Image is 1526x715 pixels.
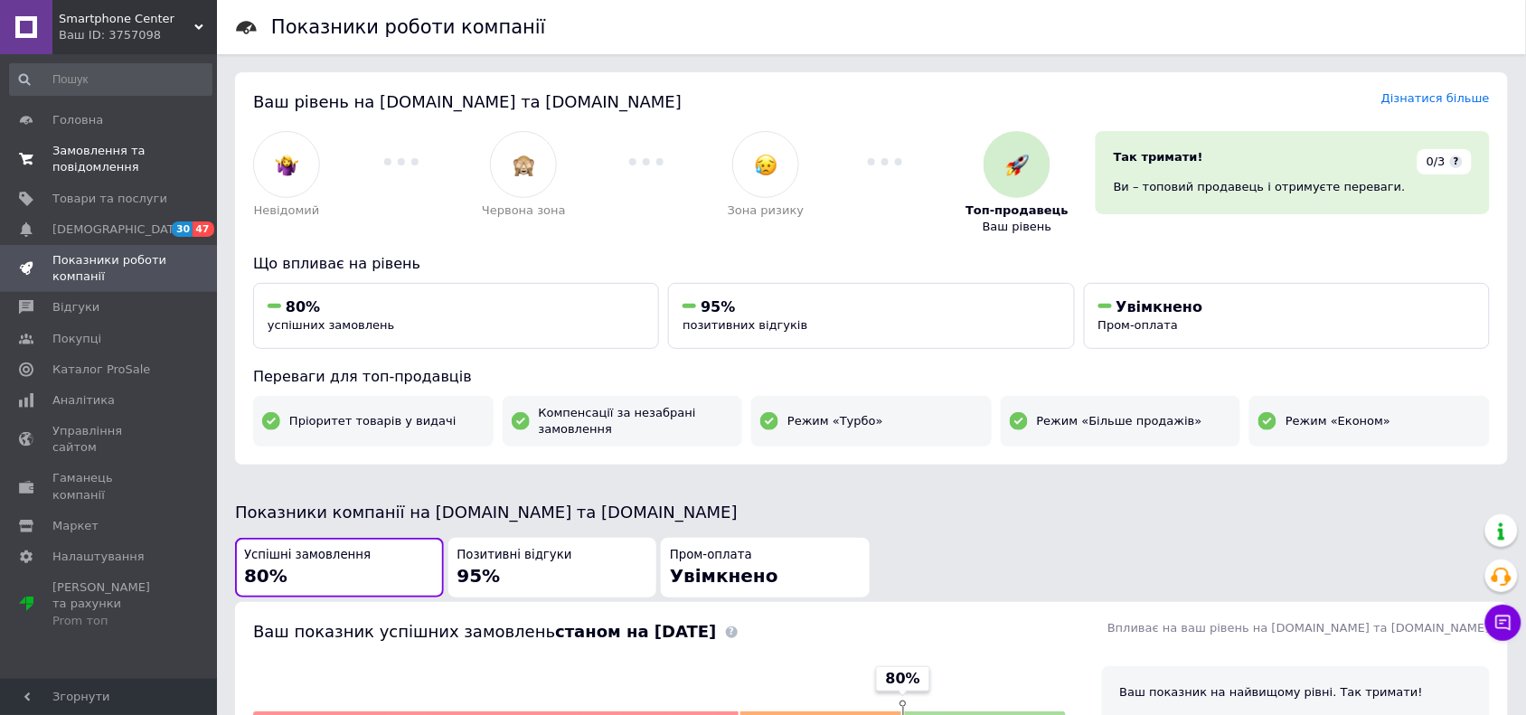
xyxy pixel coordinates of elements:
[1418,149,1472,174] div: 0/3
[9,63,212,96] input: Пошук
[555,622,716,641] b: станом на [DATE]
[276,154,298,176] img: :woman-shrugging:
[1114,179,1472,195] div: Ви – топовий продавець і отримуєте переваги.
[668,283,1074,349] button: 95%позитивних відгуків
[254,202,320,219] span: Невідомий
[253,92,682,111] span: Ваш рівень на [DOMAIN_NAME] та [DOMAIN_NAME]
[52,191,167,207] span: Товари та послуги
[52,143,167,175] span: Замовлення та повідомлення
[886,669,920,689] span: 80%
[1485,605,1521,641] button: Чат з покупцем
[253,622,717,641] span: Ваш показник успішних замовлень
[457,547,572,564] span: Позитивні відгуки
[513,154,535,176] img: :see_no_evil:
[244,565,287,587] span: 80%
[244,547,371,564] span: Успішні замовлення
[268,318,394,332] span: успішних замовлень
[1107,621,1490,635] span: Впливає на ваш рівень на [DOMAIN_NAME] та [DOMAIN_NAME]
[52,518,99,534] span: Маркет
[983,219,1052,235] span: Ваш рівень
[52,221,186,238] span: [DEMOGRAPHIC_DATA]
[52,579,167,629] span: [PERSON_NAME] та рахунки
[172,221,193,237] span: 30
[1037,413,1202,429] span: Режим «Більше продажів»
[670,547,752,564] span: Пром-оплата
[253,283,659,349] button: 80%успішних замовлень
[670,565,778,587] span: Увімкнено
[52,252,167,285] span: Показники роботи компанії
[1098,318,1179,332] span: Пром-оплата
[966,202,1069,219] span: Топ-продавець
[1450,155,1463,168] span: ?
[253,255,420,272] span: Що впливає на рівень
[482,202,566,219] span: Червона зона
[52,613,167,629] div: Prom топ
[1381,91,1490,105] a: Дізнатися більше
[286,298,320,315] span: 80%
[253,368,472,385] span: Переваги для топ-продавців
[1116,298,1203,315] span: Увімкнено
[755,154,777,176] img: :disappointed_relieved:
[52,112,103,128] span: Головна
[59,27,217,43] div: Ваш ID: 3757098
[1120,684,1472,701] div: Ваш показник на найвищому рівні. Так тримати!
[193,221,213,237] span: 47
[235,538,444,598] button: Успішні замовлення80%
[1286,413,1390,429] span: Режим «Економ»
[59,11,194,27] span: Smartphone Center
[701,298,735,315] span: 95%
[448,538,657,598] button: Позитивні відгуки95%
[52,331,101,347] span: Покупці
[52,549,145,565] span: Налаштування
[52,470,167,503] span: Гаманець компанії
[52,362,150,378] span: Каталог ProSale
[787,413,883,429] span: Режим «Турбо»
[52,299,99,315] span: Відгуки
[52,392,115,409] span: Аналітика
[289,413,457,429] span: Пріоритет товарів у видачі
[1006,154,1029,176] img: :rocket:
[728,202,805,219] span: Зона ризику
[539,405,734,437] span: Компенсації за незабрані замовлення
[271,16,546,38] h1: Показники роботи компанії
[683,318,807,332] span: позитивних відгуків
[457,565,501,587] span: 95%
[661,538,870,598] button: Пром-оплатаУвімкнено
[235,503,738,522] span: Показники компанії на [DOMAIN_NAME] та [DOMAIN_NAME]
[1084,283,1490,349] button: УвімкненоПром-оплата
[1114,150,1203,164] span: Так тримати!
[52,423,167,456] span: Управління сайтом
